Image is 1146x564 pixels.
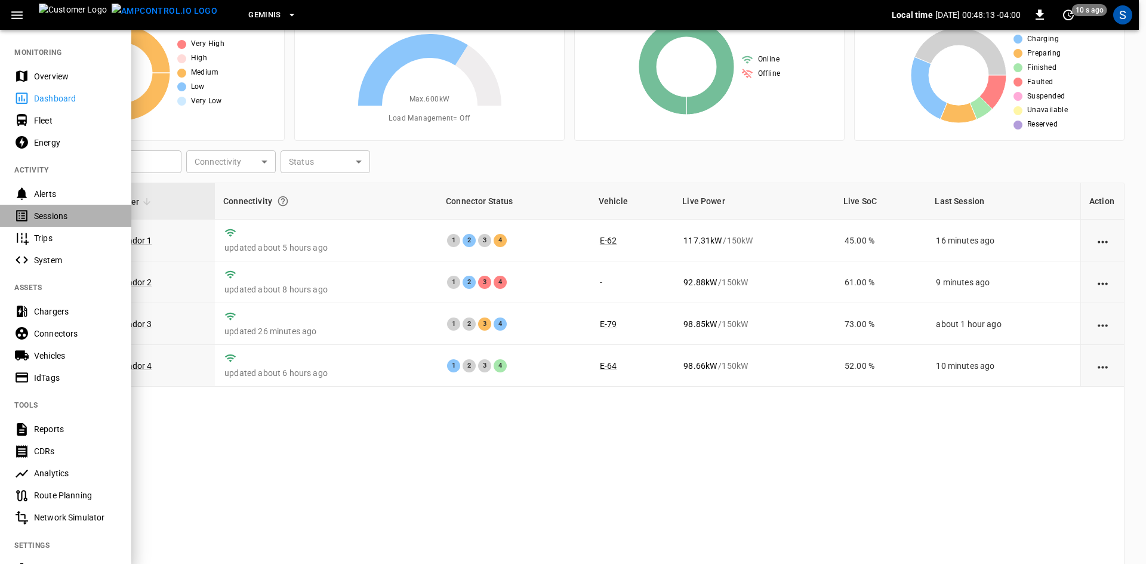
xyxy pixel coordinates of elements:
[34,328,117,340] div: Connectors
[34,511,117,523] div: Network Simulator
[1072,4,1107,16] span: 10 s ago
[34,232,117,244] div: Trips
[34,210,117,222] div: Sessions
[892,9,933,21] p: Local time
[34,350,117,362] div: Vehicles
[34,137,117,149] div: Energy
[34,423,117,435] div: Reports
[248,8,281,22] span: Geminis
[34,188,117,200] div: Alerts
[34,93,117,104] div: Dashboard
[34,445,117,457] div: CDRs
[34,467,117,479] div: Analytics
[1113,5,1132,24] div: profile-icon
[34,70,117,82] div: Overview
[34,306,117,318] div: Chargers
[935,9,1021,21] p: [DATE] 00:48:13 -04:00
[112,4,217,19] img: ampcontrol.io logo
[34,372,117,384] div: IdTags
[34,254,117,266] div: System
[34,489,117,501] div: Route Planning
[39,4,107,26] img: Customer Logo
[1059,5,1078,24] button: set refresh interval
[34,115,117,127] div: Fleet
